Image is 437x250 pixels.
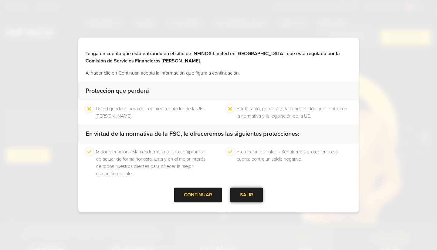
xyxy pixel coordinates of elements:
[230,188,263,202] div: SALIR
[86,28,351,50] h2: Bienvenido a
[86,87,149,95] strong: Protección que perderá
[96,148,211,177] li: Mejor ejecución - Mantendremos nuestro compromiso de actuar de forma honesta, justa y en el mejor...
[147,28,229,41] strong: INFINOX Limited
[86,130,299,138] strong: En virtud de la normativa de la FSC, le ofreceremos las siguientes protecciones:
[86,51,340,64] strong: Tenga en cuenta que está entrando en el sitio de INFINOX Limited en [GEOGRAPHIC_DATA], que está r...
[237,105,351,120] li: Por lo tanto, perderá toda la protección que le ofrecen la normativa y la legislación de la UE.
[86,69,351,77] p: Al hacer clic en Continuar, acepta la información que figura a continuación.
[96,105,211,120] li: Usted quedará fuera del régimen regulador de la UE - [PERSON_NAME].
[174,188,222,202] div: CONTINUAR
[237,148,351,177] li: Protección de saldo - Seguiremos protegiendo su cuenta contra un saldo negativo.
